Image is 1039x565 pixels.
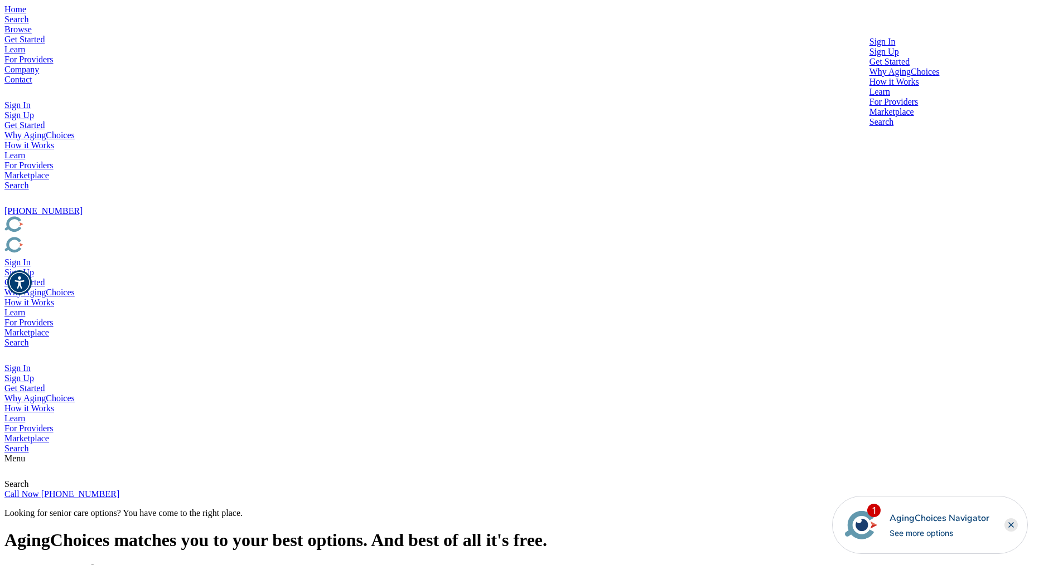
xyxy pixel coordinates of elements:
[4,373,1035,383] div: Sign Up
[4,403,1035,413] div: How it Works
[4,35,45,44] a: Get Started
[869,87,940,97] a: Learn
[4,120,1035,130] div: Get Started
[4,237,128,255] img: Choice!
[4,55,54,64] a: For Providers
[4,348,17,361] img: user-icon.svg
[4,216,128,235] img: AgingChoices
[4,181,1035,191] div: Search
[4,348,1035,363] div: Popover trigger
[869,97,940,107] a: For Providers
[4,171,1035,181] div: Marketplace
[4,530,1035,551] h1: AgingChoices matches you to your best options. And best of all it's free.
[4,298,1035,308] div: How it Works
[4,150,1035,160] div: Learn
[4,328,1035,338] div: Marketplace
[4,206,83,216] a: [PHONE_NUMBER]
[4,257,1035,267] div: Sign In
[4,140,1035,150] div: How it Works
[4,14,1035,25] div: Popover trigger
[4,308,1035,318] div: Learn
[869,67,940,77] a: Why AgingChoices
[842,506,880,544] img: avatar
[4,489,119,499] a: Call Now [PHONE_NUMBER]
[4,479,1035,489] div: Search
[4,160,1035,171] div: For Providers
[4,454,1035,464] div: Menu
[4,75,32,84] a: Contact
[867,504,881,517] div: 1
[890,527,989,539] div: See more options
[4,25,32,34] a: Browse
[4,85,18,98] img: search-icon.svg
[4,45,25,54] a: Learn
[4,413,1035,423] div: Learn
[869,107,940,117] a: Marketplace
[869,47,940,57] a: Sign Up
[869,117,940,127] a: Search
[4,464,18,477] img: search-icon.svg
[4,383,1035,393] div: Get Started
[4,423,1035,434] div: For Providers
[869,37,940,47] a: Sign In
[4,508,1035,518] p: Looking for senior care options? You have come to the right place.
[4,100,1035,110] div: Sign In
[4,4,26,14] a: Home
[4,444,1035,454] div: Search
[4,14,29,24] a: Search
[4,110,1035,120] div: Sign Up
[4,277,1035,288] div: Get Started
[4,288,1035,298] div: Why AgingChoices
[4,363,1035,373] div: Sign In
[4,267,1035,277] div: Sign Up
[1004,518,1018,532] div: Close
[4,191,1035,206] div: Popover trigger
[7,270,32,295] div: Accessibility Menu
[4,434,1035,444] div: Marketplace
[4,393,1035,403] div: Why AgingChoices
[890,512,989,525] div: AgingChoices Navigator
[4,318,1035,328] div: For Providers
[869,57,940,67] a: Get Started
[4,65,39,74] a: Company
[869,77,940,87] a: How it Works
[4,130,1035,140] div: Why AgingChoices
[4,338,1035,348] div: Search
[4,191,17,204] img: user-icon.svg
